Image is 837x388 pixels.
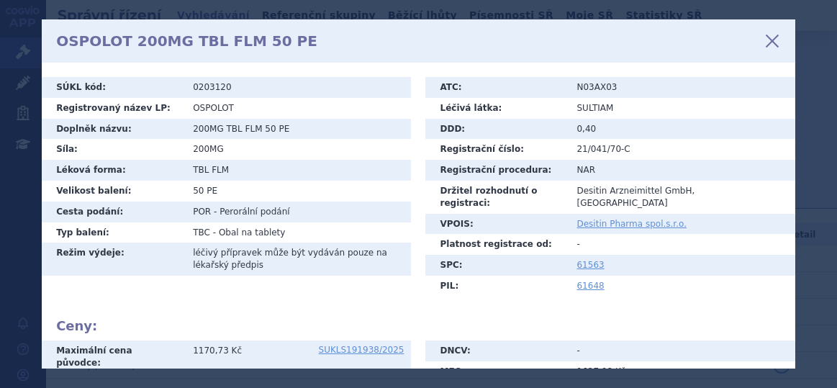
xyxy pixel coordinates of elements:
a: zavřít [764,32,781,50]
span: 1170,73 Kč [193,346,242,356]
td: 200MG TBL FLM 50 PE [186,119,411,140]
th: Doplněk názvu: [42,119,186,140]
td: 0,40 [569,119,795,140]
span: - [214,207,217,217]
td: OSPOLOT [186,98,411,119]
span: Obal na tablety [219,227,286,238]
span: - [213,227,216,238]
th: Typ balení: [42,222,186,243]
th: Registrační číslo: [425,139,569,160]
td: 0203120 [186,77,411,98]
th: VPOIS: [425,214,569,235]
td: - [569,234,795,255]
th: SÚKL kód: [42,77,186,98]
span: Perorální podání [220,207,289,217]
td: - [569,340,795,361]
td: 50 PE [186,181,411,202]
th: ATC: [425,77,569,98]
td: SULTIAM [569,98,795,119]
a: Desitin Pharma spol.s.r.o. [576,219,686,229]
td: Desitin Arzneimittel GmbH, [GEOGRAPHIC_DATA] [569,181,795,214]
th: Síla: [42,139,186,160]
th: Držitel rozhodnutí o registraci: [425,181,569,214]
a: 61648 [576,281,604,291]
td: léčivý přípravek může být vydáván pouze na lékařský předpis [186,243,411,276]
span: POR [193,207,211,217]
th: Maximální cena původce: [42,340,186,374]
th: Registrační procedura: [425,160,569,181]
th: Registrovaný název LP: [42,98,186,119]
span: TBC [193,227,210,238]
th: SPC: [425,255,569,276]
td: NAR [569,160,795,181]
th: Platnost registrace od: [425,234,569,255]
th: Léčivá látka: [425,98,569,119]
th: PIL: [425,276,569,297]
h2: Ceny: [56,318,781,334]
td: 200MG [186,139,411,160]
th: Velikost balení: [42,181,186,202]
th: DDD: [425,119,569,140]
th: DNCV: [425,340,569,361]
h1: OSPOLOT 200MG TBL FLM 50 PE [56,32,317,50]
td: TBL FLM [186,160,411,181]
th: Režim výdeje: [42,243,186,276]
td: N03AX03 [569,77,795,98]
th: Léková forma: [42,160,186,181]
td: 21/041/70-C [569,139,795,160]
th: Cesta podání: [42,202,186,222]
a: SUKLS191938/2025 [319,346,404,354]
a: 61563 [576,260,604,270]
